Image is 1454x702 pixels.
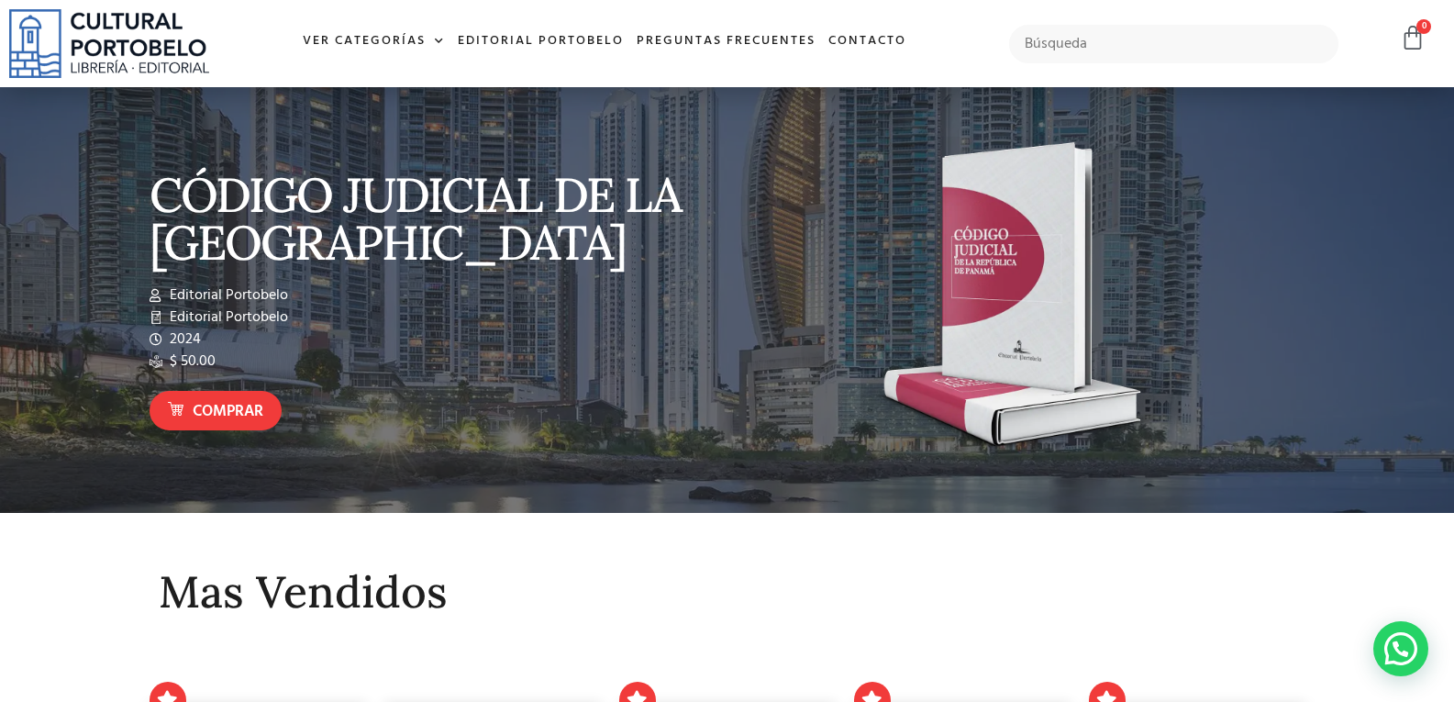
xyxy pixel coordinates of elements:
a: Comprar [150,391,282,430]
p: CÓDIGO JUDICIAL DE LA [GEOGRAPHIC_DATA] [150,171,718,266]
span: 2024 [165,329,201,351]
span: Editorial Portobelo [165,306,288,329]
a: Ver Categorías [296,22,451,61]
span: 0 [1416,19,1431,34]
span: Comprar [193,400,263,424]
a: Contacto [822,22,913,61]
span: $ 50.00 [165,351,216,373]
a: Editorial Portobelo [451,22,630,61]
a: 0 [1400,25,1426,51]
input: Búsqueda [1009,25,1338,63]
span: Editorial Portobelo [165,284,288,306]
h2: Mas Vendidos [159,568,1296,617]
a: Preguntas frecuentes [630,22,822,61]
